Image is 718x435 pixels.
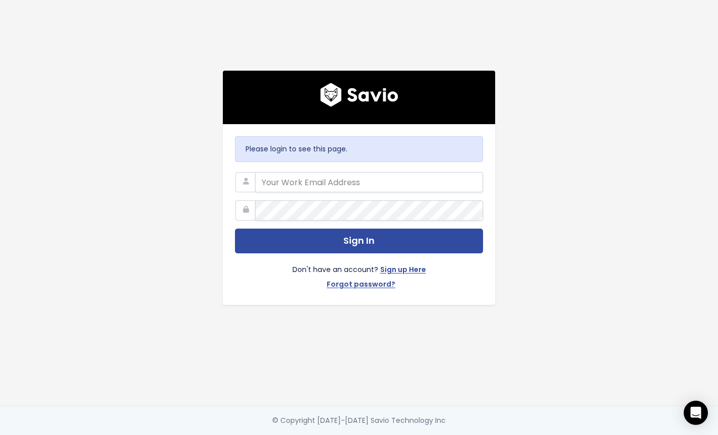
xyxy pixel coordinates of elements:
[380,263,426,278] a: Sign up Here
[255,172,483,192] input: Your Work Email Address
[320,83,398,107] img: logo600x187.a314fd40982d.png
[272,414,446,427] div: © Copyright [DATE]-[DATE] Savio Technology Inc
[684,401,708,425] div: Open Intercom Messenger
[246,143,472,155] p: Please login to see this page.
[235,253,483,293] div: Don't have an account?
[327,278,395,293] a: Forgot password?
[235,229,483,253] button: Sign In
